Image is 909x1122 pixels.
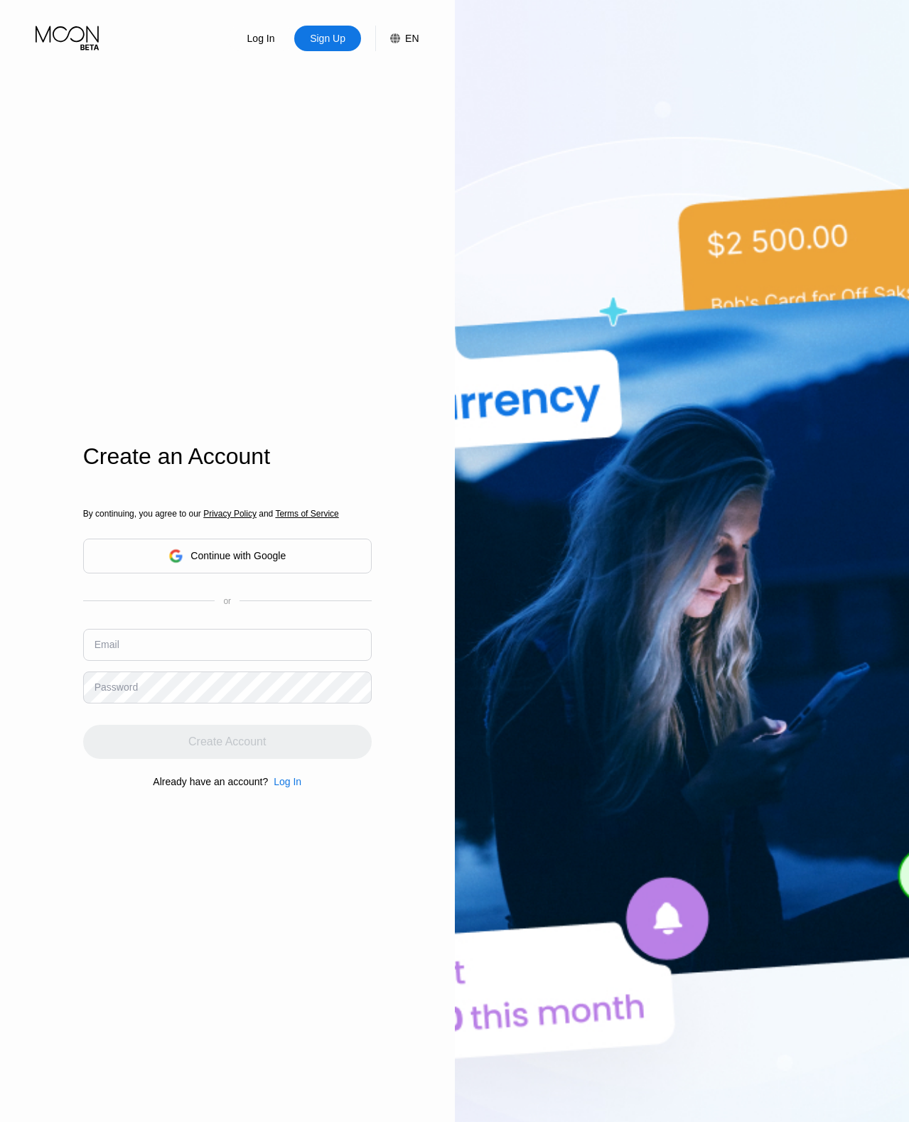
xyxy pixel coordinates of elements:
[375,26,419,51] div: EN
[83,509,372,519] div: By continuing, you agree to our
[95,681,138,693] div: Password
[95,639,119,650] div: Email
[246,31,276,45] div: Log In
[83,443,372,470] div: Create an Account
[153,776,268,787] div: Already have an account?
[405,33,419,44] div: EN
[83,539,372,573] div: Continue with Google
[268,776,301,787] div: Log In
[308,31,347,45] div: Sign Up
[275,509,338,519] span: Terms of Service
[203,509,257,519] span: Privacy Policy
[294,26,361,51] div: Sign Up
[227,26,294,51] div: Log In
[257,509,276,519] span: and
[274,776,301,787] div: Log In
[190,550,286,561] div: Continue with Google
[223,596,231,606] div: or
